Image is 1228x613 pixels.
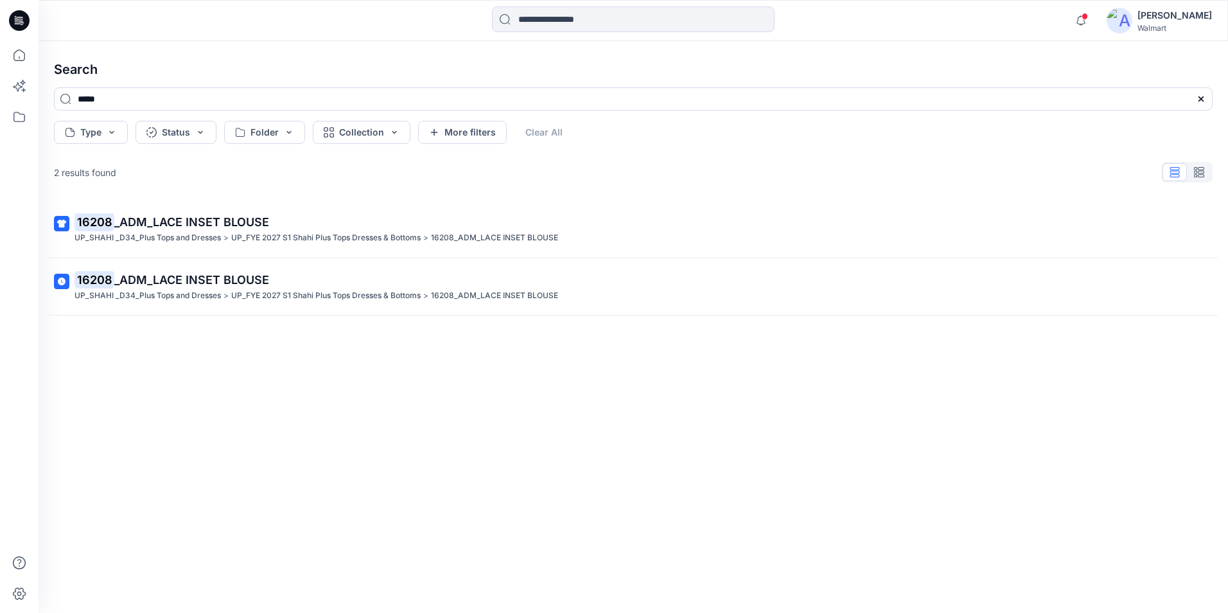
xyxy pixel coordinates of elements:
[75,231,221,245] p: UP_SHAHI _D34_Plus Tops and Dresses
[224,289,229,303] p: >
[114,273,269,287] span: _ADM_LACE INSET BLOUSE
[54,121,128,144] button: Type
[423,289,428,303] p: >
[1137,8,1212,23] div: [PERSON_NAME]
[313,121,410,144] button: Collection
[75,271,114,289] mark: 16208
[431,289,558,303] p: 16208_ADM_LACE INSET BLOUSE
[423,231,428,245] p: >
[75,289,221,303] p: UP_SHAHI _D34_Plus Tops and Dresses
[1107,8,1132,33] img: avatar
[1137,23,1212,33] div: Walmart
[418,121,507,144] button: More filters
[54,166,116,179] p: 2 results found
[46,206,1220,253] a: 16208_ADM_LACE INSET BLOUSEUP_SHAHI _D34_Plus Tops and Dresses>UP_FYE 2027 S1 Shahi Plus Tops Dre...
[75,213,114,231] mark: 16208
[231,231,421,245] p: UP_FYE 2027 S1 Shahi Plus Tops Dresses & Bottoms
[431,231,558,245] p: 16208_ADM_LACE INSET BLOUSE
[114,215,269,229] span: _ADM_LACE INSET BLOUSE
[224,121,305,144] button: Folder
[224,231,229,245] p: >
[44,51,1223,87] h4: Search
[46,263,1220,310] a: 16208_ADM_LACE INSET BLOUSEUP_SHAHI _D34_Plus Tops and Dresses>UP_FYE 2027 S1 Shahi Plus Tops Dre...
[231,289,421,303] p: UP_FYE 2027 S1 Shahi Plus Tops Dresses & Bottoms
[136,121,216,144] button: Status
